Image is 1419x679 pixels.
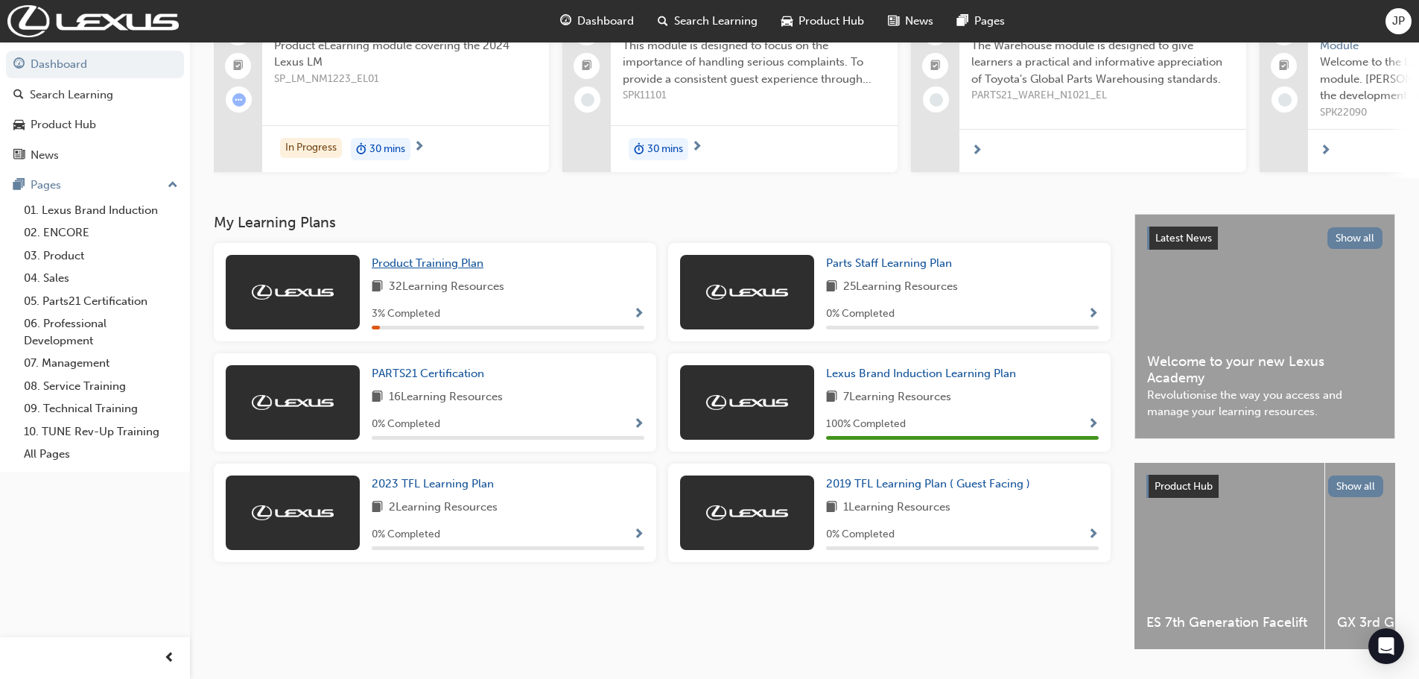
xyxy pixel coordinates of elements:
h3: My Learning Plans [214,214,1111,231]
span: Product eLearning module covering the 2024 Lexus LM [274,37,537,71]
a: Dashboard [6,51,184,78]
span: JP [1392,13,1405,30]
a: Search Learning [6,81,184,109]
span: 3 % Completed [372,306,440,323]
a: pages-iconPages [945,6,1017,37]
span: 0 % Completed [372,416,440,433]
a: 0Handling Serious Complaints (eLearning)This module is designed to focus on the importance of han... [562,8,898,172]
div: In Progress [280,138,342,158]
span: book-icon [826,278,837,297]
a: 2023 TFL Learning Plan [372,476,500,493]
a: car-iconProduct Hub [769,6,876,37]
button: Show Progress [1088,525,1099,544]
span: Show Progress [633,418,644,432]
span: book-icon [372,499,383,517]
span: Product Training Plan [372,256,483,270]
div: Open Intercom Messenger [1368,628,1404,664]
img: Trak [706,395,788,410]
a: Product Hub [6,111,184,139]
span: booktick-icon [930,57,941,76]
a: Latest NewsShow all [1147,227,1383,250]
span: 0 % Completed [372,526,440,543]
span: Show Progress [1088,528,1099,542]
span: news-icon [888,12,899,31]
div: Pages [31,177,61,194]
span: news-icon [13,149,25,162]
span: guage-icon [13,58,25,72]
a: 03. Product [18,244,184,268]
span: guage-icon [560,12,571,31]
img: Trak [252,285,334,300]
a: Product Training Plan [372,255,489,272]
a: search-iconSearch Learning [646,6,769,37]
span: book-icon [826,388,837,407]
a: 08. Service Training [18,375,184,398]
span: pages-icon [13,179,25,192]
button: DashboardSearch LearningProduct HubNews [6,48,184,171]
span: ES 7th Generation Facelift [1146,614,1312,631]
button: Show Progress [633,415,644,434]
span: Pages [974,13,1005,30]
span: News [905,13,933,30]
a: Parts Staff Learning Plan [826,255,958,272]
a: 0Parts21 WarehouseThe Warehouse module is designed to give learners a practical and informative a... [911,8,1246,172]
span: Latest News [1155,232,1212,244]
button: Pages [6,171,184,199]
span: Show Progress [633,528,644,542]
span: 30 mins [647,141,683,158]
span: 0 % Completed [826,526,895,543]
a: ES 7th Generation Facelift [1134,463,1324,649]
span: Search Learning [674,13,758,30]
a: 2024 Lexus LM Product eLearningProduct eLearning module covering the 2024 Lexus LMSP_LM_NM1223_EL... [214,8,549,172]
span: Show Progress [1088,418,1099,432]
span: search-icon [13,89,24,102]
div: Product Hub [31,116,96,133]
button: Show all [1328,476,1384,497]
span: PARTS21 Certification [372,367,484,380]
span: learningRecordVerb_NONE-icon [1278,93,1292,107]
span: pages-icon [957,12,968,31]
span: The Warehouse module is designed to give learners a practical and informative appreciation of Toy... [971,37,1234,88]
span: next-icon [691,141,702,154]
span: booktick-icon [582,57,592,76]
span: 1 Learning Resources [843,499,950,517]
a: Product HubShow all [1146,475,1383,499]
span: car-icon [781,12,793,31]
span: 25 Learning Resources [843,278,958,297]
span: SPK11101 [623,87,886,104]
span: 7 Learning Resources [843,388,951,407]
span: book-icon [372,388,383,407]
a: All Pages [18,443,184,466]
div: Search Learning [30,86,113,104]
button: Show Progress [633,305,644,323]
span: 0 % Completed [826,306,895,323]
span: Show Progress [633,308,644,321]
a: Lexus Brand Induction Learning Plan [826,365,1022,382]
img: Trak [7,5,179,37]
span: Revolutionise the way you access and manage your learning resources. [1147,387,1383,420]
button: Show all [1327,227,1383,249]
span: search-icon [658,12,668,31]
span: 32 Learning Resources [389,278,504,297]
span: duration-icon [356,139,366,159]
a: 06. Professional Development [18,312,184,352]
a: guage-iconDashboard [548,6,646,37]
span: booktick-icon [1279,57,1289,76]
span: 16 Learning Resources [389,388,503,407]
a: 05. Parts21 Certification [18,290,184,313]
span: next-icon [413,141,425,154]
img: Trak [706,505,788,520]
span: This module is designed to focus on the importance of handling serious complaints. To provide a c... [623,37,886,88]
button: Show Progress [1088,305,1099,323]
a: 04. Sales [18,267,184,290]
span: 30 mins [369,141,405,158]
a: News [6,142,184,169]
a: 10. TUNE Rev-Up Training [18,420,184,443]
span: learningRecordVerb_ATTEMPT-icon [232,93,246,107]
a: 09. Technical Training [18,397,184,420]
span: SP_LM_NM1223_EL01 [274,71,537,88]
span: learningRecordVerb_NONE-icon [930,93,943,107]
button: Show Progress [1088,415,1099,434]
a: 02. ENCORE [18,221,184,244]
div: News [31,147,59,164]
